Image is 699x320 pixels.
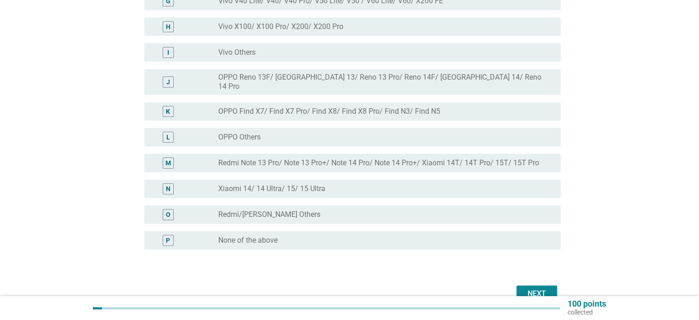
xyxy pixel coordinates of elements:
[218,48,256,57] label: Vivo Others
[166,236,170,245] div: P
[165,158,171,168] div: M
[218,236,278,245] label: None of the above
[218,107,440,116] label: OPPO Find X7/ Find X7 Pro/ Find X8/ Find X8 Pro/ Find N3/ Find N5
[166,22,170,32] div: H
[218,158,539,168] label: Redmi Note 13 Pro/ Note 13 Pro+/ Note 14 Pro/ Note 14 Pro+/ Xiaomi 14T/ 14T Pro/ 15T/ 15T Pro
[166,107,170,116] div: K
[218,22,343,31] label: Vivo X100/ X100 Pro/ X200/ X200 Pro
[568,308,606,316] p: collected
[218,133,261,142] label: OPPO Others
[166,184,170,194] div: N
[166,77,170,87] div: J
[517,285,557,302] button: Next
[167,48,169,58] div: I
[218,210,320,219] label: Redmi/[PERSON_NAME] Others
[166,210,170,220] div: O
[166,133,170,142] div: L
[568,300,606,308] p: 100 points
[218,73,546,91] label: OPPO Reno 13F/ [GEOGRAPHIC_DATA] 13/ Reno 13 Pro/ Reno 14F/ [GEOGRAPHIC_DATA] 14/ Reno 14 Pro
[524,288,550,299] div: Next
[218,184,325,193] label: Xiaomi 14/ 14 Ultra/ 15/ 15 Ultra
